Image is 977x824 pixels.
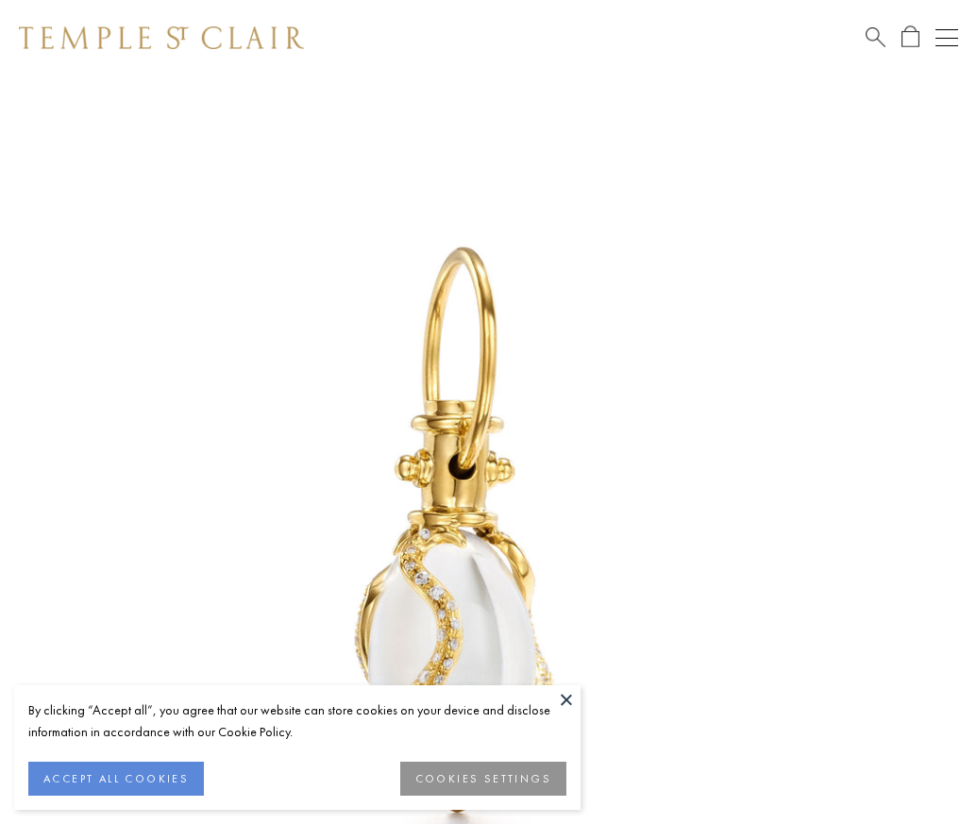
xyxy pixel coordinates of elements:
[400,762,566,796] button: COOKIES SETTINGS
[866,25,885,49] a: Search
[935,26,958,49] button: Open navigation
[19,26,304,49] img: Temple St. Clair
[28,762,204,796] button: ACCEPT ALL COOKIES
[901,25,919,49] a: Open Shopping Bag
[28,699,566,743] div: By clicking “Accept all”, you agree that our website can store cookies on your device and disclos...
